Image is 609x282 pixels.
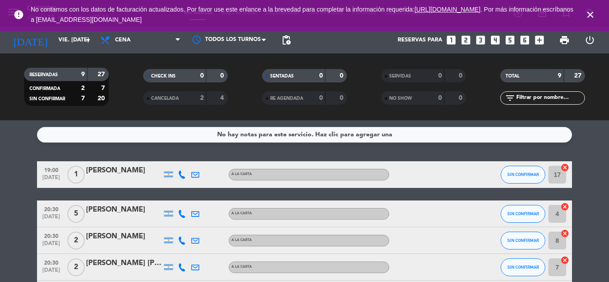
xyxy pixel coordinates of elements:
strong: 20 [98,95,107,102]
strong: 0 [340,73,345,79]
span: 20:30 [40,204,62,214]
span: CANCELADA [151,96,179,101]
span: No contamos con los datos de facturación actualizados. Por favor use este enlance a la brevedad p... [31,6,573,23]
span: SIN CONFIRMAR [29,97,65,101]
span: 2 [67,258,85,276]
span: SENTADAS [270,74,294,78]
strong: 0 [438,73,442,79]
button: SIN CONFIRMAR [501,166,545,184]
strong: 0 [319,95,323,101]
span: CHECK INS [151,74,176,78]
strong: 0 [340,95,345,101]
button: SIN CONFIRMAR [501,232,545,249]
strong: 0 [220,73,226,79]
i: looks_3 [475,34,486,46]
strong: 4 [220,95,226,101]
strong: 0 [319,73,323,79]
span: RE AGENDADA [270,96,303,101]
i: [DATE] [7,30,54,50]
i: looks_two [460,34,472,46]
span: 1 [67,166,85,184]
strong: 9 [81,71,85,78]
div: [PERSON_NAME] [86,204,162,216]
div: [PERSON_NAME] [PERSON_NAME] [86,257,162,269]
strong: 0 [200,73,204,79]
i: close [585,9,596,20]
i: looks_5 [504,34,516,46]
i: add_box [534,34,545,46]
i: cancel [560,229,569,238]
span: A LA CARTA [231,172,252,176]
strong: 27 [574,73,583,79]
i: cancel [560,202,569,211]
div: [PERSON_NAME] [86,165,162,176]
strong: 2 [200,95,204,101]
input: Filtrar por nombre... [515,93,584,103]
span: 2 [67,232,85,249]
i: error [13,9,24,20]
span: TOTAL [506,74,519,78]
span: RESERVADAS [29,73,58,77]
span: [DATE] [40,241,62,251]
a: . Por más información escríbanos a [EMAIL_ADDRESS][DOMAIN_NAME] [31,6,573,23]
strong: 27 [98,71,107,78]
strong: 0 [459,73,464,79]
div: [PERSON_NAME] [86,231,162,242]
i: looks_4 [490,34,501,46]
strong: 9 [558,73,561,79]
span: SIN CONFIRMAR [507,172,539,177]
span: 20:30 [40,257,62,267]
span: [DATE] [40,214,62,224]
span: [DATE] [40,267,62,278]
span: 5 [67,205,85,223]
strong: 0 [459,95,464,101]
span: 20:30 [40,230,62,241]
strong: 2 [81,85,85,91]
i: cancel [560,256,569,265]
a: [URL][DOMAIN_NAME] [415,6,481,13]
span: pending_actions [281,35,292,45]
span: SERVIDAS [389,74,411,78]
i: cancel [560,163,569,172]
i: arrow_drop_down [83,35,94,45]
span: SIN CONFIRMAR [507,265,539,270]
strong: 0 [438,95,442,101]
span: Reservas para [398,37,442,43]
i: filter_list [505,93,515,103]
i: looks_6 [519,34,531,46]
span: A LA CARTA [231,265,252,269]
span: print [559,35,570,45]
span: Cena [115,37,131,43]
button: SIN CONFIRMAR [501,258,545,276]
button: SIN CONFIRMAR [501,205,545,223]
span: CONFIRMADA [29,86,60,91]
span: NO SHOW [389,96,412,101]
div: No hay notas para este servicio. Haz clic para agregar una [217,130,392,140]
strong: 7 [101,85,107,91]
span: SIN CONFIRMAR [507,238,539,243]
div: LOG OUT [577,27,602,53]
i: looks_one [445,34,457,46]
span: [DATE] [40,175,62,185]
span: 19:00 [40,164,62,175]
i: power_settings_new [584,35,595,45]
span: A LA CARTA [231,212,252,215]
span: A LA CARTA [231,238,252,242]
strong: 7 [81,95,85,102]
span: SIN CONFIRMAR [507,211,539,216]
